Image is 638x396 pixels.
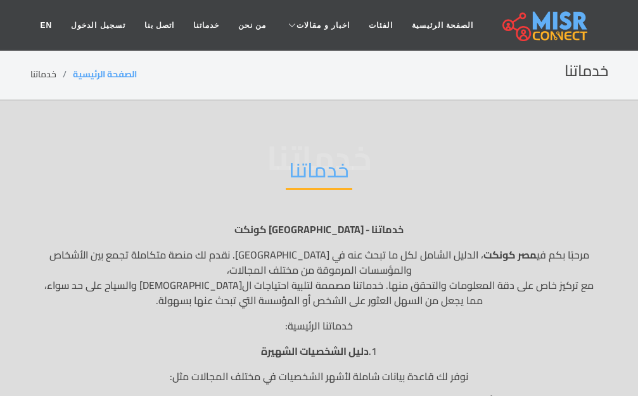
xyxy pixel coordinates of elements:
strong: خدماتنا - [GEOGRAPHIC_DATA] كونكت [234,220,404,239]
p: خدماتنا الرئيسية: [30,318,608,333]
a: اخبار و مقالات [276,13,359,37]
li: خدماتنا [30,68,73,81]
img: main.misr_connect [502,10,587,41]
p: 1. [30,343,608,359]
h2: خدماتنا [286,158,352,190]
a: EN [31,13,62,37]
a: الصفحة الرئيسية [73,66,137,82]
p: نوفر لك قاعدة بيانات شاملة لأشهر الشخصيات في مختلف المجالات مثل: [30,369,608,384]
a: خدماتنا [184,13,229,37]
a: الصفحة الرئيسية [402,13,483,37]
p: مرحبًا بكم في ، الدليل الشامل لكل ما تبحث عنه في [GEOGRAPHIC_DATA]. نقدم لك منصة متكاملة تجمع بين... [30,247,608,308]
a: الفئات [359,13,402,37]
a: من نحن [229,13,276,37]
h2: خدماتنا [565,62,608,80]
a: تسجيل الدخول [61,13,134,37]
span: اخبار و مقالات [297,20,350,31]
strong: دليل الشخصيات الشهيرة [261,342,369,361]
a: اتصل بنا [135,13,184,37]
strong: مصر كونكت [483,245,537,264]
